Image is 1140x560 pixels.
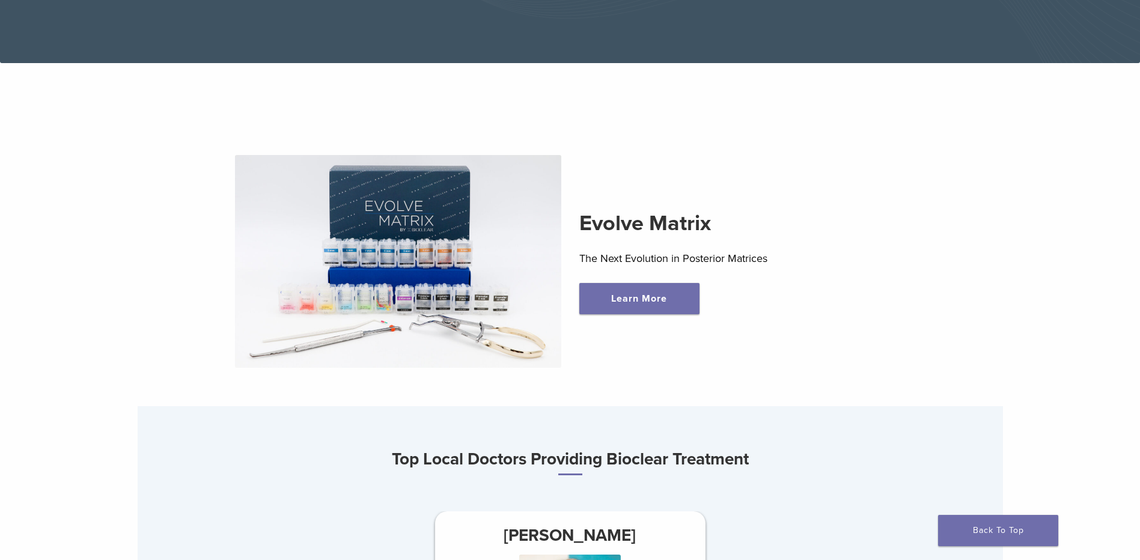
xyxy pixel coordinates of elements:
[579,249,906,267] p: The Next Evolution in Posterior Matrices
[579,283,700,314] a: Learn More
[579,209,906,238] h2: Evolve Matrix
[138,445,1003,475] h3: Top Local Doctors Providing Bioclear Treatment
[235,155,561,368] img: Evolve Matrix
[938,515,1058,546] a: Back To Top
[434,521,705,550] h3: [PERSON_NAME]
